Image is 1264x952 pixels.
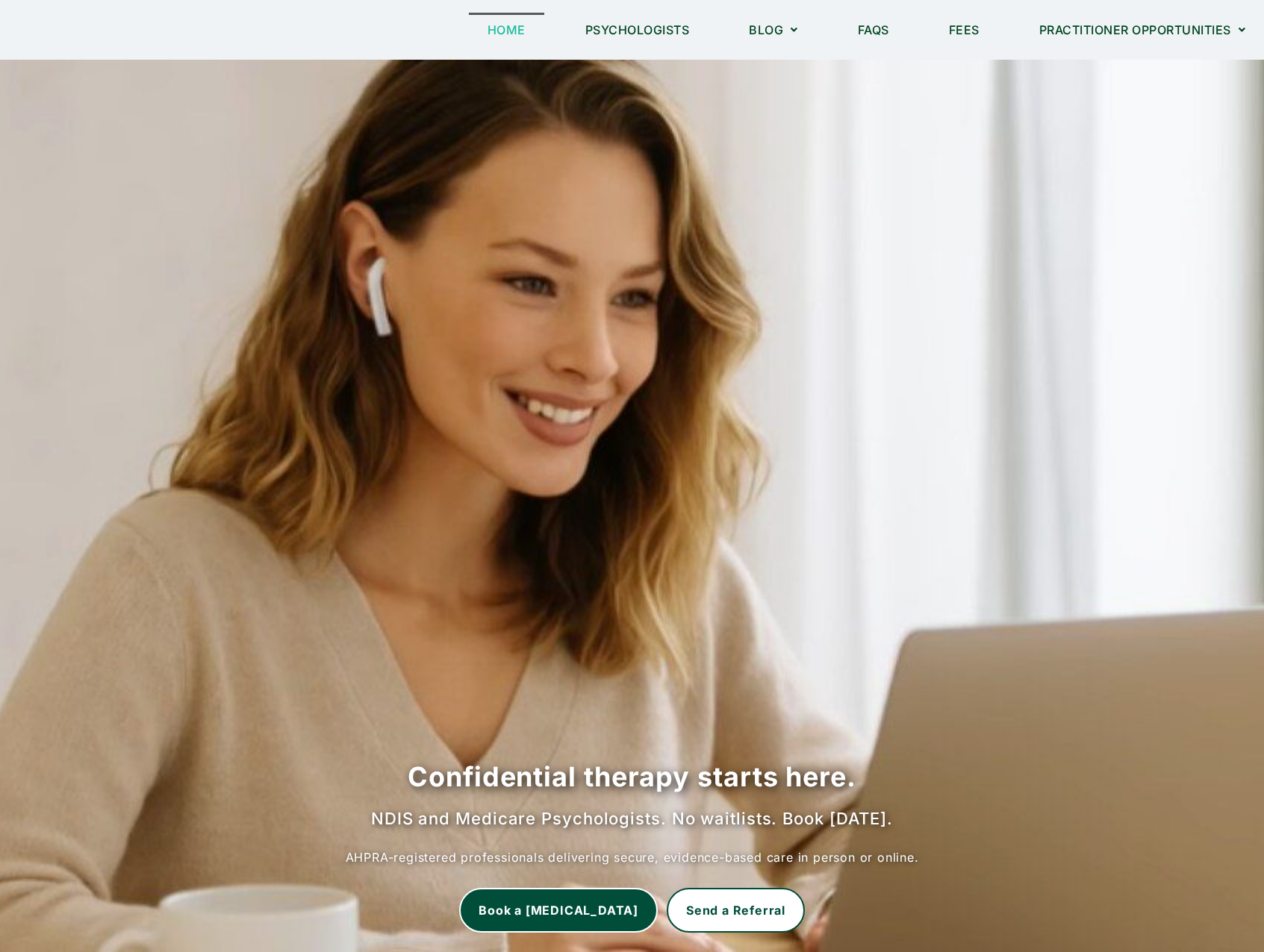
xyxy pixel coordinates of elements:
[15,845,1249,869] p: AHPRA-registered professionals delivering secure, evidence-based care in person or online.
[15,758,1249,795] h1: Confidential therapy starts here.
[459,888,658,933] a: Book a Psychologist Now
[15,807,1249,830] h2: NDIS and Medicare Psychologists. No waitlists. Book [DATE].
[930,13,998,47] a: Fees
[667,888,805,933] a: Send a Referral to Chat Corner
[730,13,817,47] a: Blog
[469,13,544,47] a: Home
[567,13,709,47] a: Psychologists
[839,13,908,47] a: FAQs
